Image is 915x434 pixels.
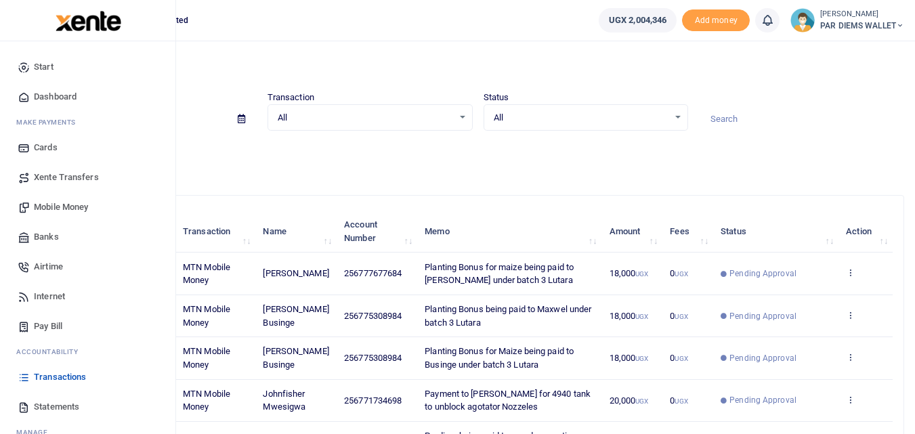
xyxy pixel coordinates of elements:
[56,11,121,31] img: logo-large
[682,9,750,32] li: Toup your wallet
[34,260,63,274] span: Airtime
[729,394,796,406] span: Pending Approval
[344,311,402,321] span: 256775308984
[11,282,165,311] a: Internet
[11,52,165,82] a: Start
[593,8,682,32] li: Wallet ballance
[11,252,165,282] a: Airtime
[344,353,402,363] span: 256775308984
[670,311,687,321] span: 0
[263,304,328,328] span: [PERSON_NAME] Businge
[51,147,904,161] p: Download
[729,310,796,322] span: Pending Approval
[635,355,648,362] small: UGX
[34,400,79,414] span: Statements
[670,268,687,278] span: 0
[11,82,165,112] a: Dashboard
[610,268,649,278] span: 18,000
[820,20,904,32] span: PAR DIEMS WALLET
[494,111,669,125] span: All
[610,311,649,321] span: 18,000
[23,117,76,127] span: ake Payments
[11,311,165,341] a: Pay Bill
[263,346,328,370] span: [PERSON_NAME] Businge
[175,211,255,253] th: Transaction: activate to sort column ascending
[34,141,58,154] span: Cards
[425,304,591,328] span: Planting Bonus being paid to Maxwel under batch 3 Lutara
[425,346,574,370] span: Planting Bonus for Maize being paid to Businge under batch 3 Lutara
[838,211,893,253] th: Action: activate to sort column ascending
[682,9,750,32] span: Add money
[263,389,305,412] span: Johnfisher Mwesigwa
[11,133,165,162] a: Cards
[610,353,649,363] span: 18,000
[54,15,121,25] a: logo-small logo-large logo-large
[635,270,648,278] small: UGX
[670,395,687,406] span: 0
[790,8,815,32] img: profile-user
[790,8,904,32] a: profile-user [PERSON_NAME] PAR DIEMS WALLET
[255,211,337,253] th: Name: activate to sort column ascending
[34,370,86,384] span: Transactions
[278,111,453,125] span: All
[425,262,574,286] span: Planting Bonus for maize being paid to [PERSON_NAME] under batch 3 Lutara
[599,8,677,32] a: UGX 2,004,346
[675,313,687,320] small: UGX
[34,230,59,244] span: Banks
[11,112,165,133] li: M
[11,362,165,392] a: Transactions
[183,304,230,328] span: MTN Mobile Money
[34,60,54,74] span: Start
[484,91,509,104] label: Status
[682,14,750,24] a: Add money
[635,313,648,320] small: UGX
[729,352,796,364] span: Pending Approval
[34,200,88,214] span: Mobile Money
[11,162,165,192] a: Xente Transfers
[34,320,62,333] span: Pay Bill
[11,222,165,252] a: Banks
[344,268,402,278] span: 256777677684
[268,91,314,104] label: Transaction
[610,395,649,406] span: 20,000
[713,211,838,253] th: Status: activate to sort column ascending
[11,341,165,362] li: Ac
[11,192,165,222] a: Mobile Money
[609,14,666,27] span: UGX 2,004,346
[34,290,65,303] span: Internet
[34,90,77,104] span: Dashboard
[337,211,417,253] th: Account Number: activate to sort column ascending
[183,346,230,370] span: MTN Mobile Money
[11,392,165,422] a: Statements
[263,268,328,278] span: [PERSON_NAME]
[675,270,687,278] small: UGX
[675,355,687,362] small: UGX
[601,211,662,253] th: Amount: activate to sort column ascending
[417,211,601,253] th: Memo: activate to sort column ascending
[729,267,796,280] span: Pending Approval
[670,353,687,363] span: 0
[662,211,713,253] th: Fees: activate to sort column ascending
[26,347,78,357] span: countability
[34,171,99,184] span: Xente Transfers
[675,397,687,405] small: UGX
[635,397,648,405] small: UGX
[820,9,904,20] small: [PERSON_NAME]
[699,108,904,131] input: Search
[183,389,230,412] span: MTN Mobile Money
[344,395,402,406] span: 256771734698
[183,262,230,286] span: MTN Mobile Money
[425,389,591,412] span: Payment to [PERSON_NAME] for 4940 tank to unblock agotator Nozzeles
[51,58,904,73] h4: Transactions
